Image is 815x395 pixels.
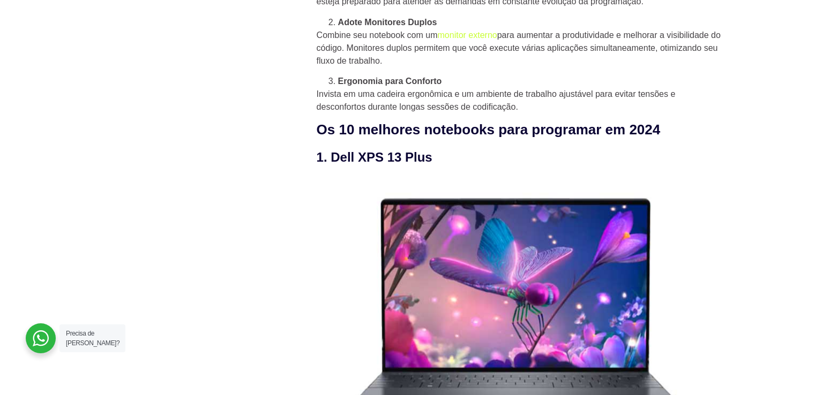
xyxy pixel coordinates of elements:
strong: Adote Monitores Duplos [338,18,437,27]
iframe: Chat Widget [623,259,815,395]
a: monitor externo [437,31,497,40]
strong: Ergonomia para Conforto [338,77,442,86]
div: Widget de chat [623,259,815,395]
p: Combine seu notebook com um para aumentar a produtividade e melhorar a visibilidade do código. Mo... [317,29,724,67]
span: Precisa de [PERSON_NAME]? [66,330,119,347]
p: Invista em uma cadeira ergonômica e um ambiente de trabalho ajustável para evitar tensões e desco... [317,88,724,113]
h2: Os 10 melhores notebooks para programar em 2024 [317,121,724,139]
h3: 1. Dell XPS 13 Plus [317,148,724,167]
